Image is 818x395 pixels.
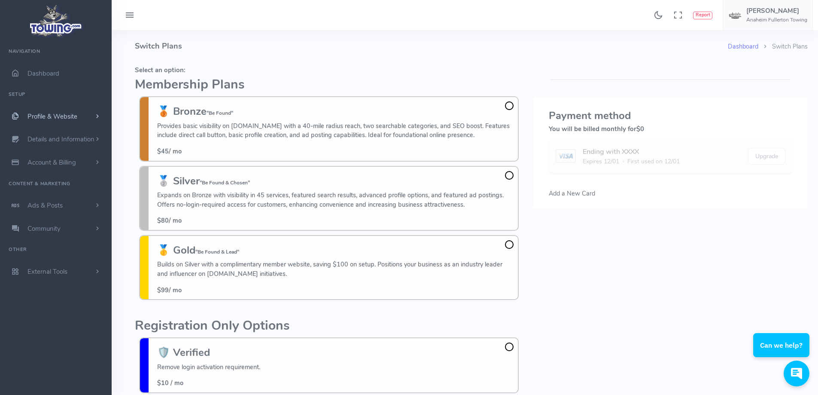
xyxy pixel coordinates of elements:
[27,158,76,167] span: Account & Billing
[157,245,514,256] h3: 🥇 Gold
[627,157,680,166] span: First used on 12/01
[27,135,94,144] span: Details and Information
[746,17,807,23] h6: Anaheim Fullerton Towing
[549,126,792,132] h5: You will be billed monthly for
[157,191,514,209] p: Expands on Bronze with visibility in 45 services, featured search results, advanced profile optio...
[693,12,712,19] button: Report
[157,106,514,117] h3: 🥉 Bronze
[135,67,523,73] h5: Select an option:
[27,267,67,276] span: External Tools
[728,42,758,51] a: Dashboard
[157,147,169,156] span: $45
[549,189,595,198] span: Add a New Card
[157,379,183,387] span: $10 / mo
[758,42,808,52] li: Switch Plans
[157,122,514,140] p: Provides basic visibility on [DOMAIN_NAME] with a 40-mile radius reach, two searchable categories...
[748,148,785,165] button: Upgrade
[135,319,523,333] h2: Registration Only Options
[27,224,61,233] span: Community
[27,69,59,78] span: Dashboard
[157,347,260,358] h3: 🛡️ Verified
[200,179,250,186] small: "Be Found & Chosen"
[623,157,624,166] span: ·
[747,309,818,395] iframe: Conversations
[135,30,728,62] h4: Switch Plans
[157,147,182,156] span: / mo
[27,112,77,121] span: Profile & Website
[583,157,619,166] span: Expires 12/01
[207,110,233,116] small: "Be Found"
[556,149,576,163] img: card image
[728,12,742,19] img: user-image
[195,248,239,255] small: "Be Found & Lead"
[27,201,63,210] span: Ads & Posts
[157,216,169,225] span: $80
[157,286,182,294] span: / mo
[135,78,523,92] h2: Membership Plans
[157,286,169,294] span: $99
[746,7,807,14] h5: [PERSON_NAME]
[27,3,85,39] img: logo
[157,216,182,225] span: / mo
[157,175,514,187] h3: 🥈 Silver
[583,147,680,157] div: Ending with XXXX
[636,125,644,133] span: $0
[157,260,514,279] p: Builds on Silver with a complimentary member website, saving $100 on setup. Positions your busine...
[549,110,792,121] h3: Payment method
[157,363,260,372] p: Remove login activation requirement.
